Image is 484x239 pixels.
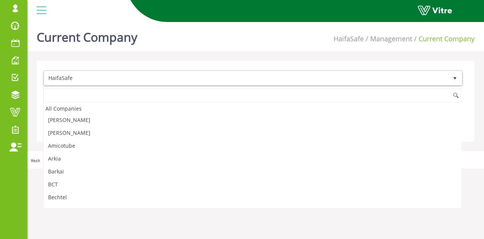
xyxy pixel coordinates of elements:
[44,71,448,85] span: HaifaSafe
[43,139,461,152] li: Amicotube
[43,191,461,204] li: Bechtel
[43,103,461,114] div: All Companies
[43,165,461,178] li: Barkai
[448,71,462,85] span: select
[334,34,364,43] a: HaifaSafe
[412,34,475,44] li: Current Company
[43,114,461,127] li: [PERSON_NAME]
[43,204,461,217] li: BOI
[43,178,461,191] li: BCT
[31,159,174,163] span: Hash '8b749f7' Date '[DATE] 13:30:34 +0000' Branch 'Production'
[43,127,461,139] li: [PERSON_NAME]
[37,19,137,51] h1: Current Company
[364,34,412,44] li: Management
[43,152,461,165] li: Arkia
